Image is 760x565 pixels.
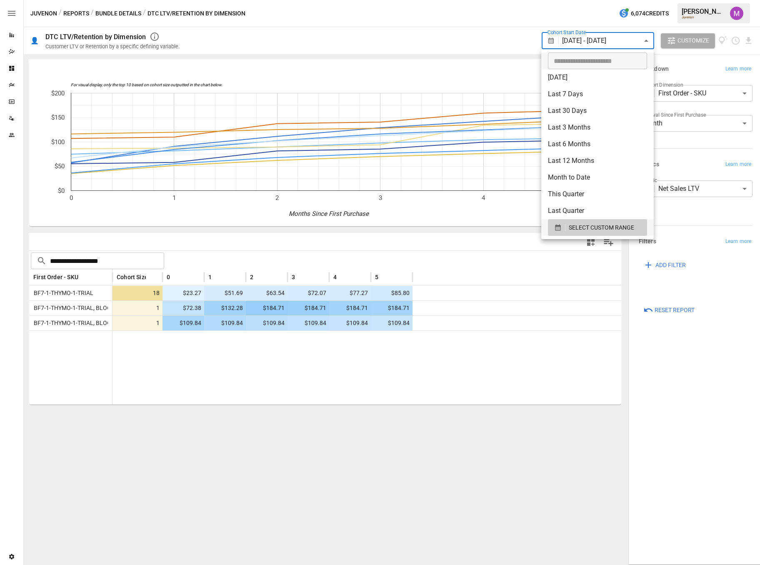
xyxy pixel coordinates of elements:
button: SELECT CUSTOM RANGE [548,219,647,236]
li: Last 6 Months [541,136,654,152]
li: This Quarter [541,186,654,202]
li: Last 3 Months [541,119,654,136]
li: Last 7 Days [541,86,654,102]
li: Last Quarter [541,202,654,219]
span: SELECT CUSTOM RANGE [569,222,634,233]
li: Month to Date [541,169,654,186]
li: Last 12 Months [541,152,654,169]
li: Last 30 Days [541,102,654,119]
li: [DATE] [541,69,654,86]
